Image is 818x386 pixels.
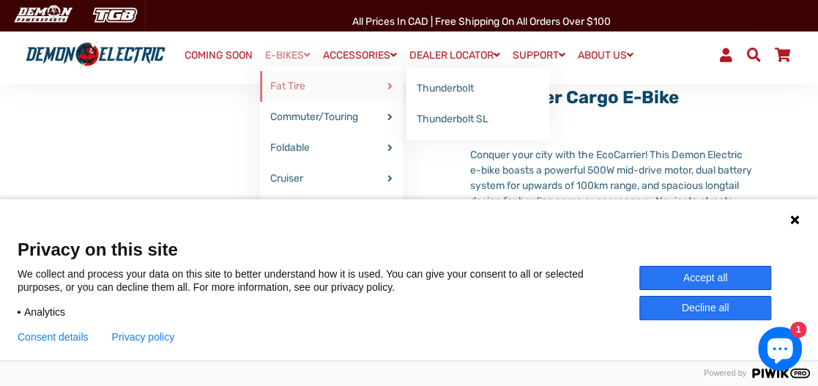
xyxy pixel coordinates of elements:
inbox-online-store-chat: Shopify online store chat [754,327,806,374]
p: We collect and process your data on this site to better understand how it is used. You can give y... [18,267,639,294]
a: Ecocarrier Cargo E-Bike [470,87,679,108]
a: ABOUT US [573,45,639,66]
a: DEALER LOCATOR [404,45,505,66]
a: Cruiser [260,163,403,194]
img: Demon Electric [7,3,78,27]
span: Rated 0.0 out of 5 stars 0 reviews [470,115,752,132]
img: Demon Electric logo [22,40,169,69]
button: Accept all [639,266,771,290]
a: Fat Tire [260,71,403,102]
span: Privacy on this site [18,239,800,260]
a: Commuter/Touring [260,102,403,133]
span: Analytics [24,305,65,319]
a: Thunderbolt SL [406,104,549,135]
button: Consent details [18,331,89,343]
a: E-BIKES [260,45,316,66]
a: Thunderbolt [406,73,549,104]
span: Powered by [698,368,752,378]
img: TGB Canada [85,3,145,27]
a: City [260,194,403,225]
a: Foldable [260,133,403,163]
button: Decline all [639,296,771,320]
span: All Prices in CAD | Free shipping on all orders over $100 [352,15,611,28]
a: Privacy policy [112,331,175,343]
a: ACCESSORIES [318,45,402,66]
a: COMING SOON [179,45,258,66]
div: Conquer your city with the EcoCarrier! This Demon Electric e-bike boasts a powerful 500W mid-driv... [470,147,752,240]
a: SUPPORT [507,45,570,66]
